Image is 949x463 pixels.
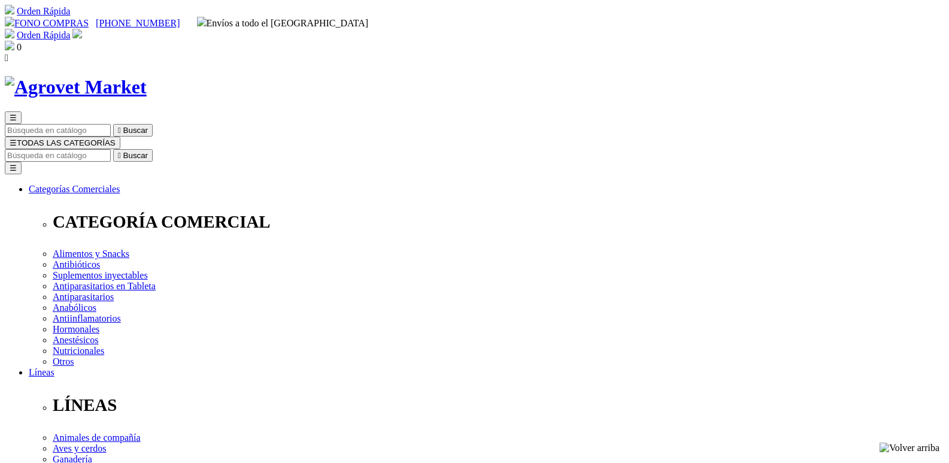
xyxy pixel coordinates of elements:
input: Buscar [5,124,111,137]
a: Líneas [29,367,54,377]
a: Aves y cerdos [53,443,106,453]
a: Acceda a su cuenta de cliente [72,30,82,40]
p: CATEGORÍA COMERCIAL [53,212,944,232]
a: Anabólicos [53,302,96,313]
a: Suplementos inyectables [53,270,148,280]
a: Alimentos y Snacks [53,249,129,259]
a: Nutricionales [53,346,104,356]
img: Volver arriba [880,443,939,453]
button:  Buscar [113,124,153,137]
a: Animales de compañía [53,432,141,443]
a: Orden Rápida [17,6,70,16]
button: ☰TODAS LAS CATEGORÍAS [5,137,120,149]
a: FONO COMPRAS [5,18,89,28]
i:  [5,53,8,63]
img: shopping-bag.svg [5,41,14,50]
img: phone.svg [5,17,14,26]
a: Orden Rápida [17,30,70,40]
p: LÍNEAS [53,395,944,415]
img: Agrovet Market [5,76,147,98]
a: Antiparasitarios en Tableta [53,281,156,291]
i:  [118,126,121,135]
input: Buscar [5,149,111,162]
img: shopping-cart.svg [5,29,14,38]
a: Antiparasitarios [53,292,114,302]
a: Hormonales [53,324,99,334]
img: user.svg [72,29,82,38]
span: Envíos a todo el [GEOGRAPHIC_DATA] [197,18,369,28]
a: Antibióticos [53,259,100,270]
a: Otros [53,356,74,367]
a: Anestésicos [53,335,98,345]
button:  Buscar [113,149,153,162]
button: ☰ [5,111,22,124]
a: [PHONE_NUMBER] [96,18,180,28]
span: ☰ [10,138,17,147]
i:  [118,151,121,160]
span: ☰ [10,113,17,122]
button: ☰ [5,162,22,174]
a: Antiinflamatorios [53,313,121,323]
a: Categorías Comerciales [29,184,120,194]
span: 0 [17,42,22,52]
img: delivery-truck.svg [197,17,207,26]
span: Buscar [123,126,148,135]
img: shopping-cart.svg [5,5,14,14]
span: Buscar [123,151,148,160]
